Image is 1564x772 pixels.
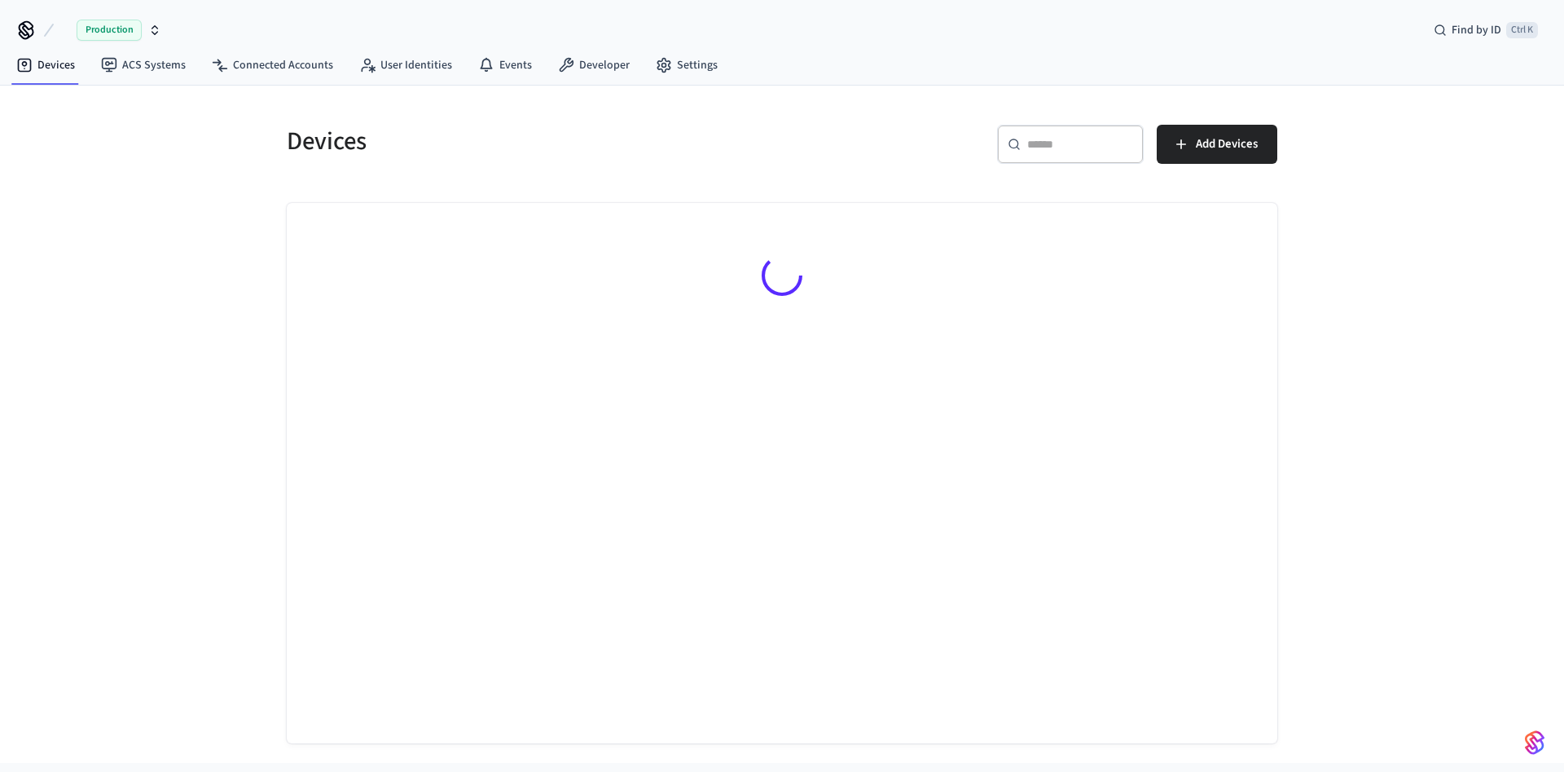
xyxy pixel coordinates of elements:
[1196,134,1258,155] span: Add Devices
[3,51,88,80] a: Devices
[77,20,142,41] span: Production
[1525,730,1544,756] img: SeamLogoGradient.69752ec5.svg
[643,51,731,80] a: Settings
[1157,125,1277,164] button: Add Devices
[1452,22,1501,38] span: Find by ID
[545,51,643,80] a: Developer
[346,51,465,80] a: User Identities
[199,51,346,80] a: Connected Accounts
[287,125,772,158] h5: Devices
[465,51,545,80] a: Events
[1421,15,1551,45] div: Find by IDCtrl K
[88,51,199,80] a: ACS Systems
[1506,22,1538,38] span: Ctrl K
